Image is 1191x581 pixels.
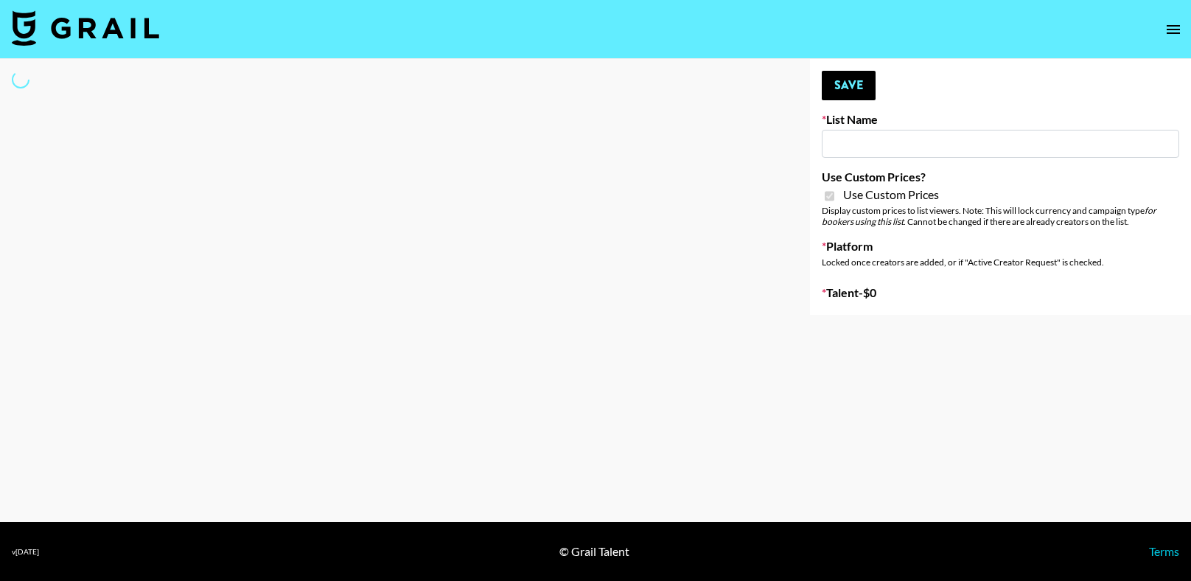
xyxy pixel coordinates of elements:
[822,257,1179,268] div: Locked once creators are added, or if "Active Creator Request" is checked.
[1149,544,1179,558] a: Terms
[12,10,159,46] img: Grail Talent
[822,205,1179,227] div: Display custom prices to list viewers. Note: This will lock currency and campaign type . Cannot b...
[822,239,1179,254] label: Platform
[822,170,1179,184] label: Use Custom Prices?
[843,187,939,202] span: Use Custom Prices
[559,544,629,559] div: © Grail Talent
[1159,15,1188,44] button: open drawer
[822,112,1179,127] label: List Name
[822,71,876,100] button: Save
[12,547,39,557] div: v [DATE]
[822,205,1156,227] em: for bookers using this list
[822,285,1179,300] label: Talent - $ 0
